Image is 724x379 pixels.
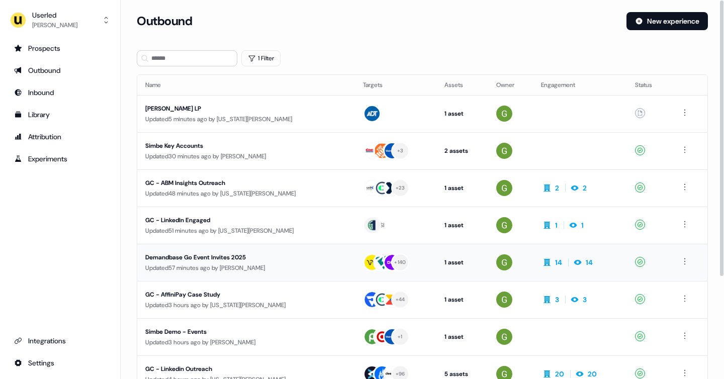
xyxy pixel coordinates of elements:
button: Userled[PERSON_NAME] [8,8,112,32]
div: Prospects [14,43,106,53]
a: Go to integrations [8,355,112,371]
div: + 1 [398,332,403,341]
img: Georgia [496,254,512,270]
div: Demandbase Go Event Invites 2025 [145,252,326,262]
div: 1 asset [444,295,480,305]
th: Targets [355,75,436,95]
div: 1 asset [444,332,480,342]
img: Georgia [496,329,512,345]
img: Georgia [496,217,512,233]
div: Simbe Demo - Events [145,327,326,337]
th: Engagement [533,75,627,95]
div: Outbound [14,65,106,75]
div: Library [14,110,106,120]
div: + 140 [394,258,406,267]
div: Updated 5 minutes ago by [US_STATE][PERSON_NAME] [145,114,347,124]
div: 20 [555,369,564,379]
div: Simbe Key Accounts [145,141,326,151]
div: 3 [583,295,587,305]
div: 1 asset [444,257,480,267]
div: GC - AffiniPay Case Study [145,290,326,300]
div: 2 [583,183,587,193]
div: Updated 48 minutes ago by [US_STATE][PERSON_NAME] [145,188,347,199]
div: Updated 51 minutes ago by [US_STATE][PERSON_NAME] [145,226,347,236]
div: 1 asset [444,220,480,230]
a: Go to outbound experience [8,62,112,78]
div: [PERSON_NAME] LP [145,104,326,114]
div: Integrations [14,336,106,346]
div: GC - ABM Insights Outreach [145,178,326,188]
div: SI [380,220,384,230]
div: 1 [581,220,584,230]
div: + 23 [396,183,405,193]
div: 14 [586,257,593,267]
h3: Outbound [137,14,192,29]
th: Name [137,75,355,95]
img: Georgia [496,143,512,159]
a: Go to prospects [8,40,112,56]
div: Settings [14,358,106,368]
div: Experiments [14,154,106,164]
a: Go to experiments [8,151,112,167]
div: GC - LinkedIn Engaged [145,215,326,225]
img: Georgia [496,180,512,196]
button: New experience [626,12,708,30]
div: + 44 [396,295,405,304]
div: 20 [588,369,597,379]
div: 1 asset [444,109,480,119]
div: Inbound [14,87,106,98]
div: Attribution [14,132,106,142]
th: Status [627,75,670,95]
div: + 96 [396,369,405,378]
div: 5 assets [444,369,480,379]
div: 2 [555,183,559,193]
th: Assets [436,75,488,95]
div: Updated 3 hours ago by [US_STATE][PERSON_NAME] [145,300,347,310]
div: Updated 30 minutes ago by [PERSON_NAME] [145,151,347,161]
div: Updated 57 minutes ago by [PERSON_NAME] [145,263,347,273]
a: Go to integrations [8,333,112,349]
div: Updated 3 hours ago by [PERSON_NAME] [145,337,347,347]
div: 3 [555,295,559,305]
div: 1 asset [444,183,480,193]
div: 2 assets [444,146,480,156]
img: Georgia [496,106,512,122]
a: Go to attribution [8,129,112,145]
img: Georgia [496,292,512,308]
button: 1 Filter [241,50,281,66]
th: Owner [488,75,533,95]
div: + 3 [397,146,404,155]
div: [PERSON_NAME] [32,20,77,30]
div: Userled [32,10,77,20]
div: GC - Linkedin Outreach [145,364,326,374]
div: 14 [555,257,562,267]
a: Go to templates [8,107,112,123]
div: 1 [555,220,558,230]
a: Go to Inbound [8,84,112,101]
